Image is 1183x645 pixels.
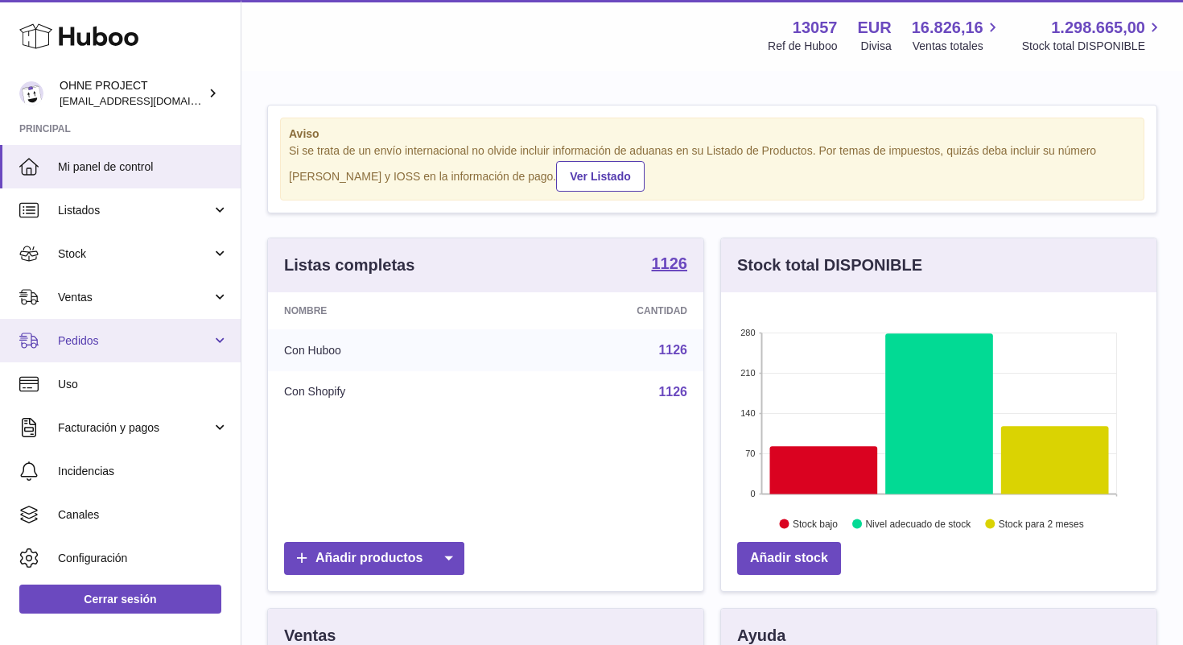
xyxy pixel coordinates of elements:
[58,464,229,479] span: Incidencias
[999,518,1084,529] text: Stock para 2 meses
[58,159,229,175] span: Mi panel de control
[556,161,644,192] a: Ver Listado
[737,254,922,276] h3: Stock total DISPONIBLE
[652,255,688,275] a: 1126
[58,333,212,349] span: Pedidos
[740,408,755,418] text: 140
[1051,17,1145,39] span: 1.298.665,00
[58,203,212,218] span: Listados
[861,39,892,54] div: Divisa
[658,385,687,399] a: 1126
[857,17,891,39] strong: EUR
[19,585,221,614] a: Cerrar sesión
[793,17,838,39] strong: 13057
[268,292,499,329] th: Nombre
[60,94,237,107] span: [EMAIL_ADDRESS][DOMAIN_NAME]
[284,542,464,575] a: Añadir productos
[268,329,499,371] td: Con Huboo
[912,17,983,39] span: 16.826,16
[19,81,43,105] img: support@ohneproject.com
[58,507,229,523] span: Canales
[740,328,755,337] text: 280
[268,371,499,413] td: Con Shopify
[750,489,755,498] text: 0
[865,518,971,529] text: Nivel adecuado de stock
[289,126,1136,142] strong: Aviso
[658,343,687,357] a: 1126
[652,255,688,271] strong: 1126
[1022,17,1164,54] a: 1.298.665,00 Stock total DISPONIBLE
[793,518,838,529] text: Stock bajo
[499,292,703,329] th: Cantidad
[289,143,1136,192] div: Si se trata de un envío internacional no olvide incluir información de aduanas en su Listado de P...
[58,290,212,305] span: Ventas
[768,39,837,54] div: Ref de Huboo
[60,78,204,109] div: OHNE PROJECT
[737,542,841,575] a: Añadir stock
[740,368,755,378] text: 210
[1022,39,1164,54] span: Stock total DISPONIBLE
[58,420,212,436] span: Facturación y pagos
[745,449,755,458] text: 70
[912,17,1002,54] a: 16.826,16 Ventas totales
[913,39,1002,54] span: Ventas totales
[58,551,229,566] span: Configuración
[284,254,414,276] h3: Listas completas
[58,246,212,262] span: Stock
[58,377,229,392] span: Uso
